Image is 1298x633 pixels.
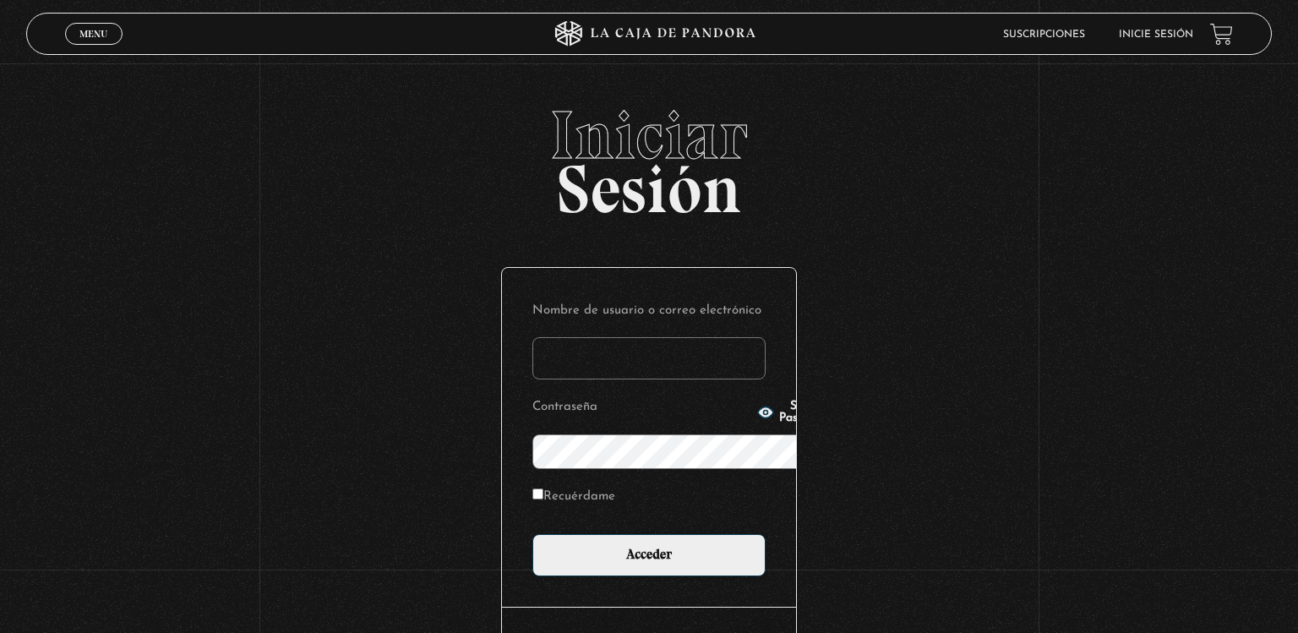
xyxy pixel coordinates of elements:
[532,395,752,421] label: Contraseña
[1003,30,1085,40] a: Suscripciones
[779,401,828,424] span: Show Password
[532,484,615,510] label: Recuérdame
[26,101,1273,169] span: Iniciar
[74,43,114,55] span: Cerrar
[532,534,766,576] input: Acceder
[1119,30,1193,40] a: Inicie sesión
[26,101,1273,210] h2: Sesión
[757,401,828,424] button: Show Password
[532,488,543,499] input: Recuérdame
[79,29,107,39] span: Menu
[1210,22,1233,45] a: View your shopping cart
[532,298,766,325] label: Nombre de usuario o correo electrónico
